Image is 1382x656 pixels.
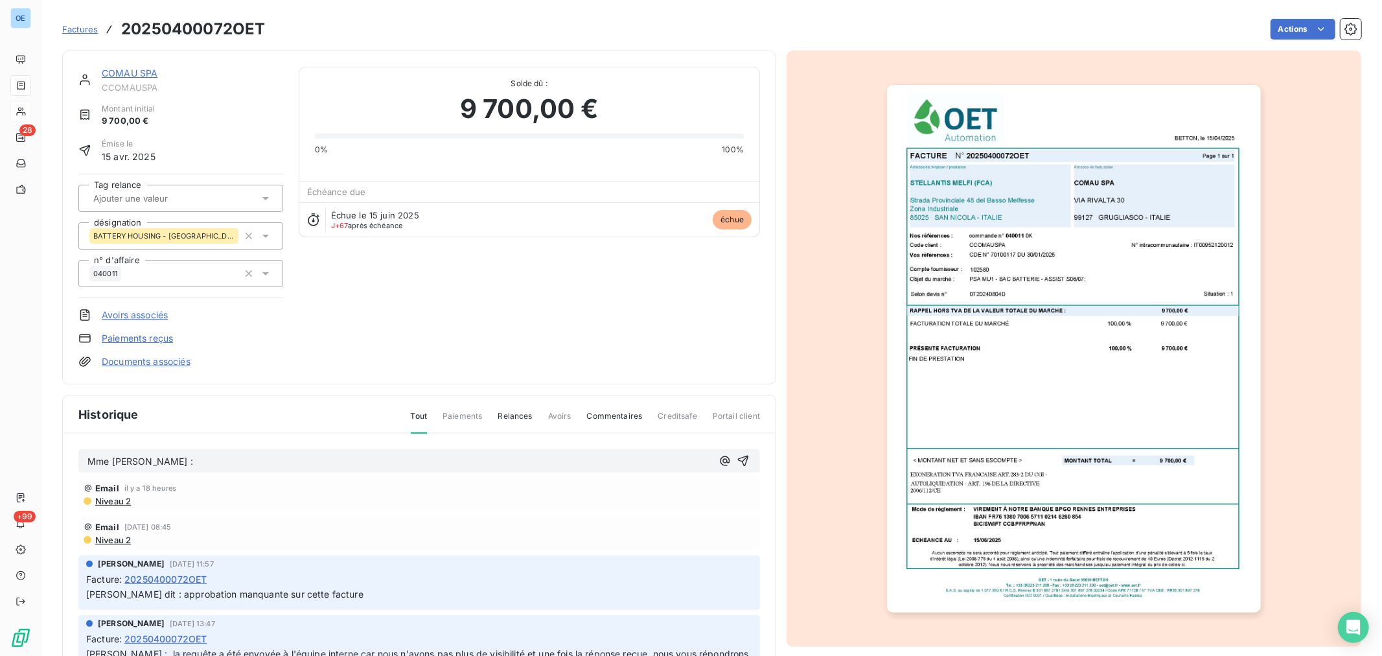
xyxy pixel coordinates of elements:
[102,82,283,93] span: CCOMAUSPA
[315,78,744,89] span: Solde dû :
[124,632,207,646] span: 20250400072OET
[1271,19,1335,40] button: Actions
[93,232,235,240] span: BATTERY HOUSING - [GEOGRAPHIC_DATA] - ETUDE/ATELIER
[102,332,173,345] a: Paiements reçus
[87,456,193,467] span: Mme [PERSON_NAME] :
[713,410,760,432] span: Portail client
[95,483,119,493] span: Email
[170,620,215,627] span: [DATE] 13:47
[94,496,131,506] span: Niveau 2
[14,511,36,522] span: +99
[548,410,571,432] span: Avoirs
[98,558,165,570] span: [PERSON_NAME]
[658,410,697,432] span: Creditsafe
[10,127,30,148] a: 28
[443,410,482,432] span: Paiements
[102,138,155,150] span: Émise le
[10,8,31,29] div: OE
[460,89,599,128] span: 9 700,00 €
[62,23,98,36] a: Factures
[102,355,190,368] a: Documents associés
[95,522,119,532] span: Email
[124,572,207,586] span: 20250400072OET
[102,150,155,163] span: 15 avr. 2025
[62,24,98,34] span: Factures
[19,124,36,136] span: 28
[713,210,752,229] span: échue
[331,221,349,230] span: J+67
[121,18,265,41] h3: 20250400072OET
[124,523,172,531] span: [DATE] 08:45
[102,67,157,78] a: COMAU SPA
[1338,612,1369,643] div: Open Intercom Messenger
[86,589,363,600] span: [PERSON_NAME] dit : approbation manquante sur cette facture
[315,144,328,156] span: 0%
[78,406,139,423] span: Historique
[102,103,155,115] span: Montant initial
[93,270,117,277] span: 040011
[86,632,122,646] span: Facture :
[98,618,165,629] span: [PERSON_NAME]
[411,410,428,434] span: Tout
[86,572,122,586] span: Facture :
[498,410,532,432] span: Relances
[102,309,168,322] a: Avoirs associés
[887,85,1260,613] img: invoice_thumbnail
[92,193,222,204] input: Ajouter une valeur
[10,627,31,648] img: Logo LeanPay
[124,484,176,492] span: il y a 18 heures
[587,410,643,432] span: Commentaires
[170,560,214,568] span: [DATE] 11:57
[331,222,403,229] span: après échéance
[722,144,744,156] span: 100%
[331,210,419,220] span: Échue le 15 juin 2025
[307,187,366,197] span: Échéance due
[102,115,155,128] span: 9 700,00 €
[94,535,131,545] span: Niveau 2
